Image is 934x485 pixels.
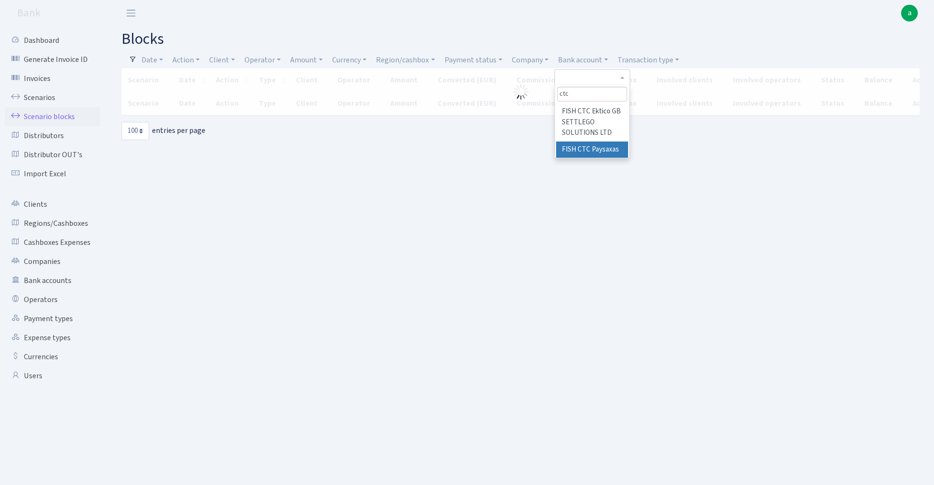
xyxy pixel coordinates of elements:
[5,50,100,69] a: Generate Invoice ID
[122,28,164,50] span: blocks
[119,5,143,21] button: Toggle navigation
[508,52,552,68] a: Company
[286,52,326,68] a: Amount
[5,309,100,328] a: Payment types
[5,252,100,271] a: Companies
[122,122,149,140] select: entries per page
[5,88,100,107] a: Scenarios
[205,52,239,68] a: Client
[5,69,100,88] a: Invoices
[556,141,628,158] li: FISH CTC Paysaxas
[5,366,100,385] a: Users
[5,107,100,126] a: Scenario blocks
[138,52,167,68] a: Date
[5,126,100,145] a: Distributors
[372,52,438,68] a: Region/cashbox
[5,195,100,214] a: Clients
[556,103,628,141] li: FISH CTC Ektico GB SETTLEGO SOLUTIONS LTD
[328,52,370,68] a: Currency
[5,233,100,252] a: Cashboxes Expenses
[5,214,100,233] a: Regions/Cashboxes
[169,52,203,68] a: Action
[513,84,528,100] img: Processing...
[122,122,205,140] label: entries per page
[241,52,284,68] a: Operator
[554,52,612,68] a: Bank account
[5,328,100,347] a: Expense types
[614,52,683,68] a: Transaction type
[5,164,100,183] a: Import Excel
[5,271,100,290] a: Bank accounts
[5,145,100,164] a: Distributor OUT's
[901,5,918,21] a: a
[441,52,506,68] a: Payment status
[5,347,100,366] a: Currencies
[5,31,100,50] a: Dashboard
[5,290,100,309] a: Operators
